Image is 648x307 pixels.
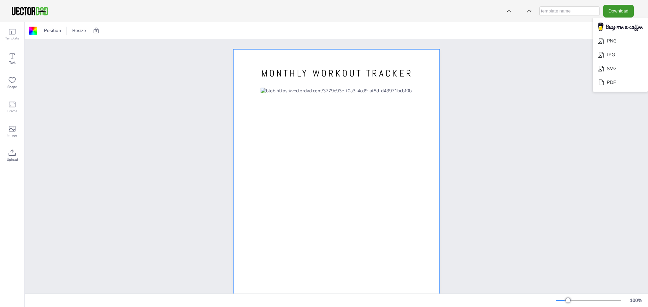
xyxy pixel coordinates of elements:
[7,133,17,138] span: Image
[593,34,648,48] li: PNG
[7,84,17,90] span: Shape
[7,157,18,162] span: Upload
[628,297,644,304] div: 100 %
[70,25,89,36] button: Resize
[539,6,600,16] input: template name
[9,60,16,65] span: Text
[593,48,648,62] li: JPG
[261,67,413,79] span: MONTHLY WORKOUT TRACKER
[7,109,17,114] span: Frame
[603,5,634,17] button: Download
[593,62,648,75] li: SVG
[11,6,49,16] img: VectorDad-1.png
[43,27,62,34] span: Position
[593,75,648,89] li: PDF
[5,36,19,41] span: Template
[593,21,647,34] img: buymecoffee.png
[593,18,648,92] ul: Download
